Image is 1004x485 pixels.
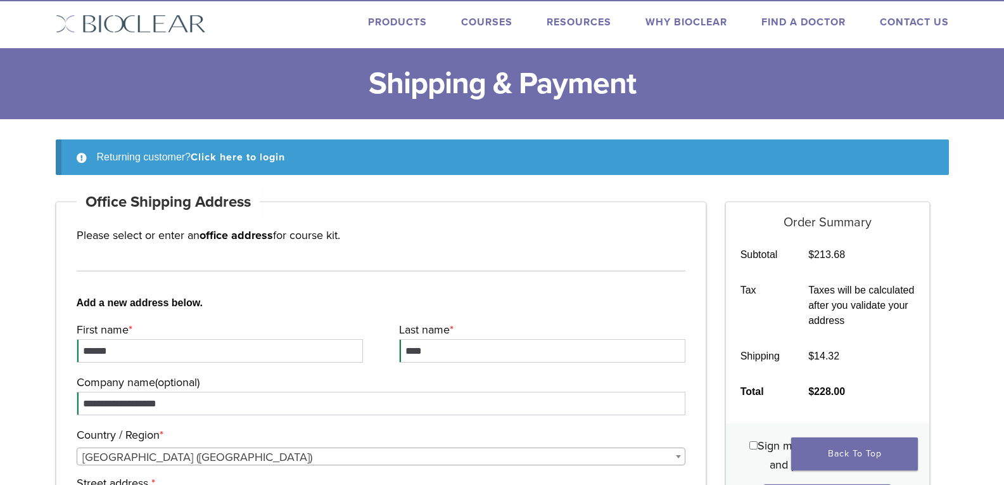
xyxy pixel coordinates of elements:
[880,16,949,29] a: Contact Us
[726,237,794,273] th: Subtotal
[808,386,814,397] span: $
[808,351,839,361] bdi: 14.32
[645,16,727,29] a: Why Bioclear
[726,202,929,230] h5: Order Summary
[399,320,682,339] label: Last name
[155,375,200,389] span: (optional)
[749,441,758,449] input: Sign me up for news updates and product discounts!
[547,16,611,29] a: Resources
[726,339,794,374] th: Shipping
[77,320,360,339] label: First name
[368,16,427,29] a: Products
[200,228,273,242] strong: office address
[77,373,683,392] label: Company name
[56,15,206,33] img: Bioclear
[761,16,846,29] a: Find A Doctor
[461,16,512,29] a: Courses
[808,386,845,397] bdi: 228.00
[808,351,814,361] span: $
[726,374,794,410] th: Total
[191,151,285,164] a: Click here to login
[808,249,845,260] bdi: 213.68
[77,448,685,466] span: United States (US)
[77,226,686,245] p: Please select or enter an for course kit.
[726,273,794,339] th: Tax
[794,273,929,339] td: Taxes will be calculated after you validate your address
[77,187,260,217] h4: Office Shipping Address
[77,425,683,444] label: Country / Region
[77,448,686,465] span: Country / Region
[77,295,686,311] b: Add a new address below.
[758,439,903,472] span: Sign me up for news updates and product discounts!
[56,139,949,175] div: Returning customer?
[808,249,814,260] span: $
[791,437,918,470] a: Back To Top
